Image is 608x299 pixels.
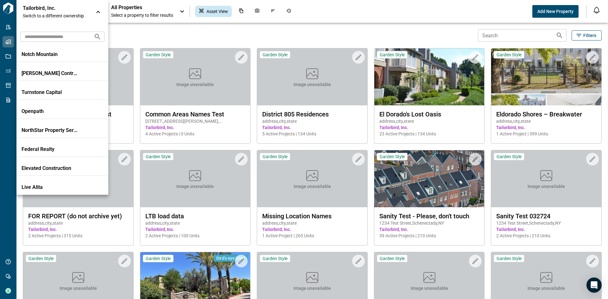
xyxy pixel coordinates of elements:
p: NorthStar Property Services [22,127,79,134]
p: Tailorbird, Inc. [23,5,80,11]
p: Live Alita [22,184,79,190]
p: Notch Mountain [22,51,79,58]
div: Open Intercom Messenger [586,277,602,293]
p: Openpath [22,108,79,115]
span: Switch to a different ownership [23,13,89,19]
p: [PERSON_NAME] Contracting [22,70,79,77]
p: Turnstone Capital [22,89,79,96]
p: Elevated Construction [22,165,79,171]
p: Federal Realty [22,146,79,153]
button: Search organizations [91,30,104,43]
